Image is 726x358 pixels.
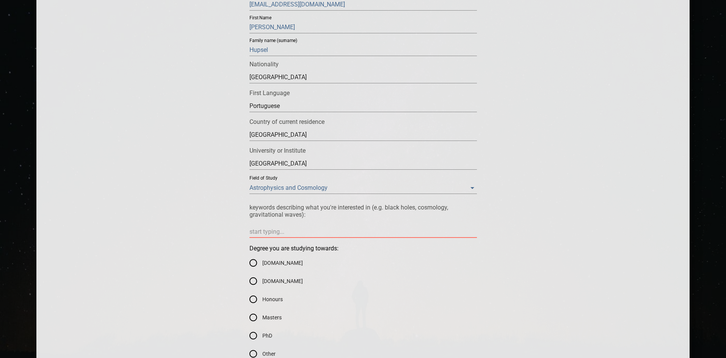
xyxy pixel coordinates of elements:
[249,129,477,141] input: start typing...
[249,204,477,218] p: keywords describing what you're interested in (e.g. black holes, cosmology, gravitational waves):
[249,118,477,125] p: Country of current residence
[249,182,477,194] div: Astrophysics and Cosmology
[249,39,298,43] label: Family name (surname)
[262,314,282,322] span: Masters
[249,147,477,154] p: University or Institute
[249,89,477,97] p: First Language
[262,295,283,303] span: Honours
[249,158,477,170] input: start typing...
[249,176,278,181] label: Field of Study
[262,350,276,358] span: Other
[262,277,303,285] span: [DOMAIN_NAME]
[249,100,477,112] input: start typing...
[262,332,272,340] span: PhD
[249,16,271,20] label: First Name
[249,245,339,252] legend: Degree you are studying towards:
[249,21,477,33] input: First Name
[249,44,477,56] input: Family name (surname)
[249,71,477,83] input: start typing...
[262,259,303,267] span: [DOMAIN_NAME]
[249,61,477,68] p: Nationality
